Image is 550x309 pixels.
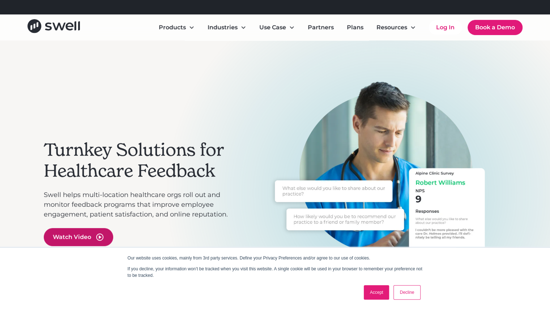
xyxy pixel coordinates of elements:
a: Book a Demo [468,20,523,35]
a: Accept [364,285,389,300]
div: Use Case [253,20,300,35]
div: Industries [208,23,238,32]
div: Resources [371,20,422,35]
a: Log In [429,20,462,35]
p: If you decline, your information won’t be tracked when you visit this website. A single cookie wi... [128,266,423,279]
h2: Turnkey Solutions for Healthcare Feedback [44,140,239,181]
div: Resources [376,23,407,32]
a: Decline [393,285,420,300]
div: Use Case [259,23,286,32]
a: Plans [341,20,369,35]
p: Our website uses cookies, mainly from 3rd party services. Define your Privacy Preferences and/or ... [128,255,423,261]
div: Watch Video [53,233,91,241]
div: Industries [202,20,252,35]
a: home [27,19,80,35]
a: open lightbox [44,228,113,246]
p: Swell helps multi-location healthcare orgs roll out and monitor feedback programs that improve em... [44,190,239,219]
div: carousel [246,81,507,305]
div: 2 of 3 [246,81,507,282]
div: Products [159,23,186,32]
a: Partners [302,20,340,35]
iframe: Chat Widget [426,231,550,309]
div: Products [153,20,200,35]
